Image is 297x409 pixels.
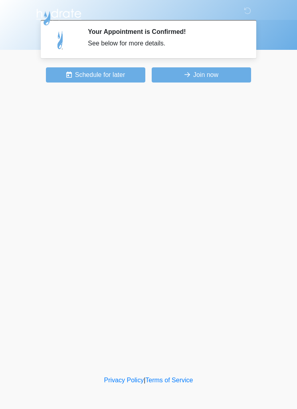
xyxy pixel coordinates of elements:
a: | [144,377,145,383]
button: Schedule for later [46,67,145,83]
button: Join now [152,67,251,83]
img: Hydrate IV Bar - Chandler Logo [35,6,83,26]
a: Terms of Service [145,377,193,383]
a: Privacy Policy [104,377,144,383]
div: See below for more details. [88,39,242,48]
img: Agent Avatar [49,28,73,52]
